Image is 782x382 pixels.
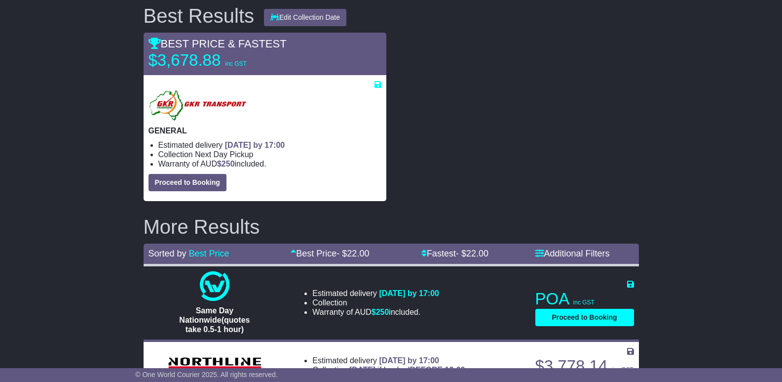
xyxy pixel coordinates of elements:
[222,160,235,168] span: 250
[312,365,465,375] li: Collection
[456,249,488,258] span: - $
[165,354,264,371] img: Northline Distribution: GENERAL
[200,271,229,301] img: One World Courier: Same Day Nationwide(quotes take 0.5-1 hour)
[149,174,226,191] button: Proceed to Booking
[573,299,595,306] span: inc GST
[379,356,439,365] span: [DATE] by 17:00
[291,249,369,258] a: Best Price- $22.00
[312,298,439,307] li: Collection
[445,366,465,374] span: 13:00
[535,356,634,376] p: $3,778.14
[225,141,285,149] span: [DATE] by 17:00
[372,308,389,316] span: $
[349,366,375,374] span: [DATE]
[179,306,250,334] span: Same Day Nationwide(quotes take 0.5-1 hour)
[612,366,633,373] span: inc GST
[149,249,186,258] span: Sorted by
[349,366,465,374] span: if booked
[149,89,249,121] img: GKR: GENERAL
[264,9,346,26] button: Edit Collection Date
[535,289,634,309] p: POA
[225,60,246,67] span: inc GST
[312,307,439,317] li: Warranty of AUD included.
[158,150,381,159] li: Collection
[158,140,381,150] li: Estimated delivery
[535,309,634,326] button: Proceed to Booking
[149,38,287,50] span: BEST PRICE & FASTEST
[217,160,235,168] span: $
[466,249,488,258] span: 22.00
[312,289,439,298] li: Estimated delivery
[421,249,488,258] a: Fastest- $22.00
[336,249,369,258] span: - $
[410,366,443,374] span: BEFORE
[149,126,381,135] p: GENERAL
[139,5,260,27] div: Best Results
[535,249,610,258] a: Additional Filters
[347,249,369,258] span: 22.00
[135,371,278,379] span: © One World Courier 2025. All rights reserved.
[144,216,639,238] h2: More Results
[189,249,229,258] a: Best Price
[149,50,272,70] p: $3,678.88
[376,308,389,316] span: 250
[158,159,381,169] li: Warranty of AUD included.
[379,289,439,297] span: [DATE] by 17:00
[312,356,465,365] li: Estimated delivery
[195,150,253,159] span: Next Day Pickup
